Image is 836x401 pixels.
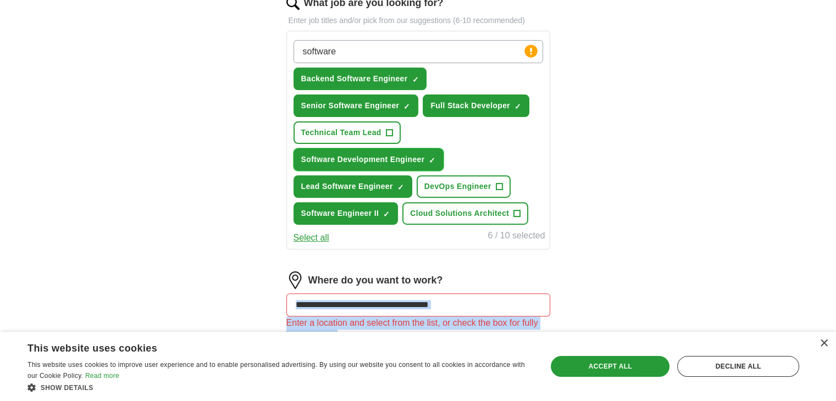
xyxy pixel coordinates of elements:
span: Software Engineer II [301,208,379,219]
span: ✓ [397,183,404,192]
span: ✓ [403,102,410,111]
span: ✓ [383,210,390,219]
div: 6 / 10 selected [488,229,545,244]
span: Software Development Engineer [301,154,425,165]
span: Show details [41,384,93,392]
button: Lead Software Engineer✓ [294,175,412,198]
span: Technical Team Lead [301,127,381,138]
div: Decline all [677,356,799,377]
span: Lead Software Engineer [301,181,393,192]
span: Cloud Solutions Architect [410,208,509,219]
a: Read more, opens a new window [85,372,119,380]
input: Type a job title and press enter [294,40,543,63]
div: This website uses cookies [27,338,504,355]
button: Select all [294,231,329,244]
label: Where do you want to work? [308,273,443,288]
button: Software Engineer II✓ [294,202,398,225]
span: Backend Software Engineer [301,73,408,85]
button: Backend Software Engineer✓ [294,68,427,90]
button: DevOps Engineer [417,175,511,198]
img: location.png [286,271,304,289]
span: Senior Software Engineer [301,100,400,112]
span: Full Stack Developer [430,100,510,112]
button: Technical Team Lead [294,121,401,144]
button: Senior Software Engineer✓ [294,94,419,117]
span: ✓ [429,156,435,165]
span: ✓ [514,102,521,111]
span: ✓ [412,75,418,84]
button: Software Development Engineer✓ [294,148,444,171]
div: Enter a location and select from the list, or check the box for fully remote roles [286,316,550,343]
button: Full Stack Developer✓ [423,94,529,117]
button: Cloud Solutions Architect [402,202,528,225]
div: Accept all [551,356,669,377]
span: DevOps Engineer [424,181,491,192]
span: This website uses cookies to improve user experience and to enable personalised advertising. By u... [27,361,525,380]
div: Close [820,339,828,348]
div: Show details [27,382,532,393]
p: Enter job titles and/or pick from our suggestions (6-10 recommended) [286,15,550,26]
